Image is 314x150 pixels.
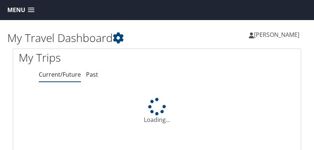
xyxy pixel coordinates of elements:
[254,31,299,39] span: [PERSON_NAME]
[13,98,301,124] div: Loading...
[7,7,25,14] span: Menu
[19,50,152,65] h1: My Trips
[39,70,81,78] a: Current/Future
[7,30,157,46] h1: My Travel Dashboard
[249,24,307,46] a: [PERSON_NAME]
[86,70,98,78] a: Past
[4,4,38,16] a: Menu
